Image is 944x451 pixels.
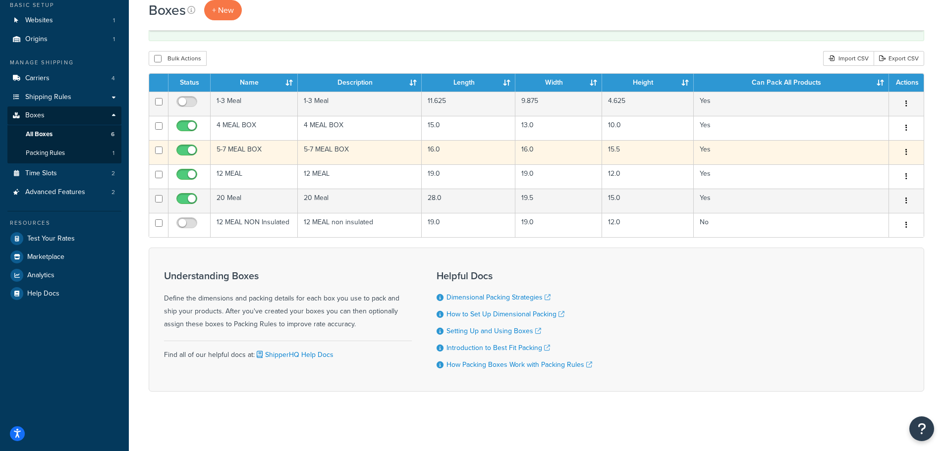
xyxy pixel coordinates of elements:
[25,35,48,44] span: Origins
[298,213,422,237] td: 12 MEAL non insulated
[211,92,298,116] td: 1-3 Meal
[25,16,53,25] span: Websites
[111,169,115,178] span: 2
[7,1,121,9] div: Basic Setup
[602,213,694,237] td: 12.0
[694,164,889,189] td: Yes
[889,74,924,92] th: Actions
[113,35,115,44] span: 1
[694,74,889,92] th: Can Pack All Products : activate to sort column ascending
[7,183,121,201] li: Advanced Features
[515,74,602,92] th: Width : activate to sort column ascending
[211,213,298,237] td: 12 MEAL NON Insulated
[25,111,45,120] span: Boxes
[211,140,298,164] td: 5-7 MEAL BOX
[602,116,694,140] td: 10.0
[298,164,422,189] td: 12 MEAL
[422,140,515,164] td: 16.0
[7,266,121,284] a: Analytics
[27,271,55,280] span: Analytics
[694,140,889,164] td: Yes
[211,116,298,140] td: 4 MEAL BOX
[26,130,53,139] span: All Boxes
[602,189,694,213] td: 15.0
[113,16,115,25] span: 1
[515,116,602,140] td: 13.0
[7,144,121,162] a: Packing Rules 1
[7,183,121,201] a: Advanced Features 2
[422,189,515,213] td: 28.0
[694,116,889,140] td: Yes
[7,106,121,163] li: Boxes
[446,309,564,319] a: How to Set Up Dimensional Packing
[422,213,515,237] td: 19.0
[25,74,50,83] span: Carriers
[7,285,121,302] a: Help Docs
[164,341,412,361] div: Find all of our helpful docs at:
[27,235,75,243] span: Test Your Rates
[437,270,592,281] h3: Helpful Docs
[7,58,121,67] div: Manage Shipping
[111,130,114,139] span: 6
[211,74,298,92] th: Name : activate to sort column ascending
[515,140,602,164] td: 16.0
[111,74,115,83] span: 4
[874,51,924,66] a: Export CSV
[27,290,59,298] span: Help Docs
[7,125,121,144] a: All Boxes 6
[7,144,121,162] li: Packing Rules
[7,88,121,106] a: Shipping Rules
[25,93,71,101] span: Shipping Rules
[25,188,85,197] span: Advanced Features
[7,125,121,144] li: All Boxes
[7,164,121,183] a: Time Slots 2
[164,270,412,331] div: Define the dimensions and packing details for each box you use to pack and ship your products. Af...
[111,188,115,197] span: 2
[212,4,234,16] span: + New
[255,350,333,360] a: ShipperHQ Help Docs
[823,51,874,66] div: Import CSV
[7,30,121,49] li: Origins
[27,253,64,261] span: Marketplace
[694,213,889,237] td: No
[25,169,57,178] span: Time Slots
[7,69,121,88] li: Carriers
[298,189,422,213] td: 20 Meal
[602,140,694,164] td: 15.5
[602,74,694,92] th: Height : activate to sort column ascending
[602,164,694,189] td: 12.0
[168,74,211,92] th: Status
[7,164,121,183] li: Time Slots
[694,92,889,116] td: Yes
[7,248,121,266] a: Marketplace
[298,116,422,140] td: 4 MEAL BOX
[694,189,889,213] td: Yes
[149,51,207,66] button: Bulk Actions
[422,164,515,189] td: 19.0
[7,230,121,248] a: Test Your Rates
[7,11,121,30] a: Websites 1
[515,213,602,237] td: 19.0
[7,69,121,88] a: Carriers 4
[7,219,121,227] div: Resources
[909,416,934,441] button: Open Resource Center
[7,106,121,125] a: Boxes
[446,292,551,302] a: Dimensional Packing Strategies
[298,74,422,92] th: Description : activate to sort column ascending
[422,74,515,92] th: Length : activate to sort column ascending
[211,189,298,213] td: 20 Meal
[7,11,121,30] li: Websites
[515,164,602,189] td: 19.0
[515,92,602,116] td: 9.875
[422,92,515,116] td: 11.625
[298,92,422,116] td: 1-3 Meal
[164,270,412,281] h3: Understanding Boxes
[446,343,550,353] a: Introduction to Best Fit Packing
[446,359,592,370] a: How Packing Boxes Work with Packing Rules
[515,189,602,213] td: 19.5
